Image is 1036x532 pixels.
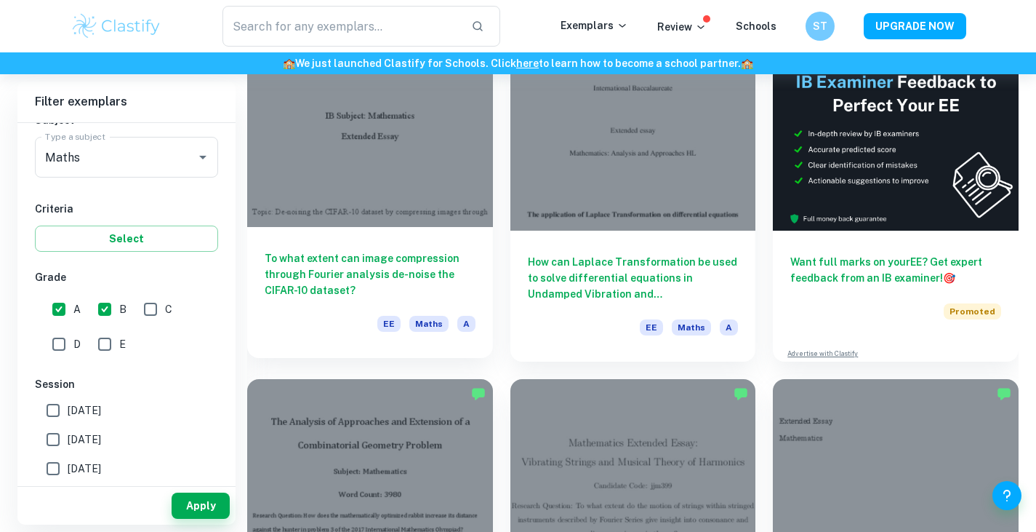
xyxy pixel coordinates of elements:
[561,17,628,33] p: Exemplars
[864,13,966,39] button: UPGRADE NOW
[734,386,748,401] img: Marked
[811,18,828,34] h6: ST
[992,481,1021,510] button: Help and Feedback
[35,376,218,392] h6: Session
[773,47,1019,231] img: Thumbnail
[806,12,835,41] button: ST
[997,386,1011,401] img: Marked
[119,301,127,317] span: B
[510,47,756,362] a: How can Laplace Transformation be used to solve differential equations in Undamped Vibration and ...
[944,303,1001,319] span: Promoted
[265,250,475,298] h6: To what extent can image compression through Fourier analysis de-noise the CIFAR-10 dataset?
[71,12,163,41] img: Clastify logo
[73,336,81,352] span: D
[657,19,707,35] p: Review
[471,386,486,401] img: Marked
[283,57,295,69] span: 🏫
[741,57,753,69] span: 🏫
[119,336,126,352] span: E
[68,461,101,477] span: [DATE]
[247,47,493,362] a: To what extent can image compression through Fourier analysis de-noise the CIFAR-10 dataset?EEMathsA
[165,301,172,317] span: C
[672,319,711,336] span: Maths
[68,402,101,418] span: [DATE]
[773,47,1019,362] a: Want full marks on yourEE? Get expert feedback from an IB examiner!PromotedAdvertise with Clastify
[68,432,101,448] span: [DATE]
[172,493,230,519] button: Apply
[790,254,1001,286] h6: Want full marks on your EE ? Get expert feedback from an IB examiner!
[35,269,218,285] h6: Grade
[222,6,460,47] input: Search for any exemplars...
[943,272,955,284] span: 🎯
[640,319,663,336] span: EE
[409,316,449,332] span: Maths
[35,201,218,217] h6: Criteria
[736,20,776,32] a: Schools
[720,319,738,336] span: A
[3,55,1033,71] h6: We just launched Clastify for Schools. Click to learn how to become a school partner.
[45,130,105,143] label: Type a subject
[787,349,858,359] a: Advertise with Clastify
[35,226,218,252] button: Select
[17,82,236,122] h6: Filter exemplars
[516,57,539,69] a: here
[377,316,401,332] span: EE
[528,254,739,302] h6: How can Laplace Transformation be used to solve differential equations in Undamped Vibration and ...
[73,301,81,317] span: A
[193,147,213,167] button: Open
[457,316,475,332] span: A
